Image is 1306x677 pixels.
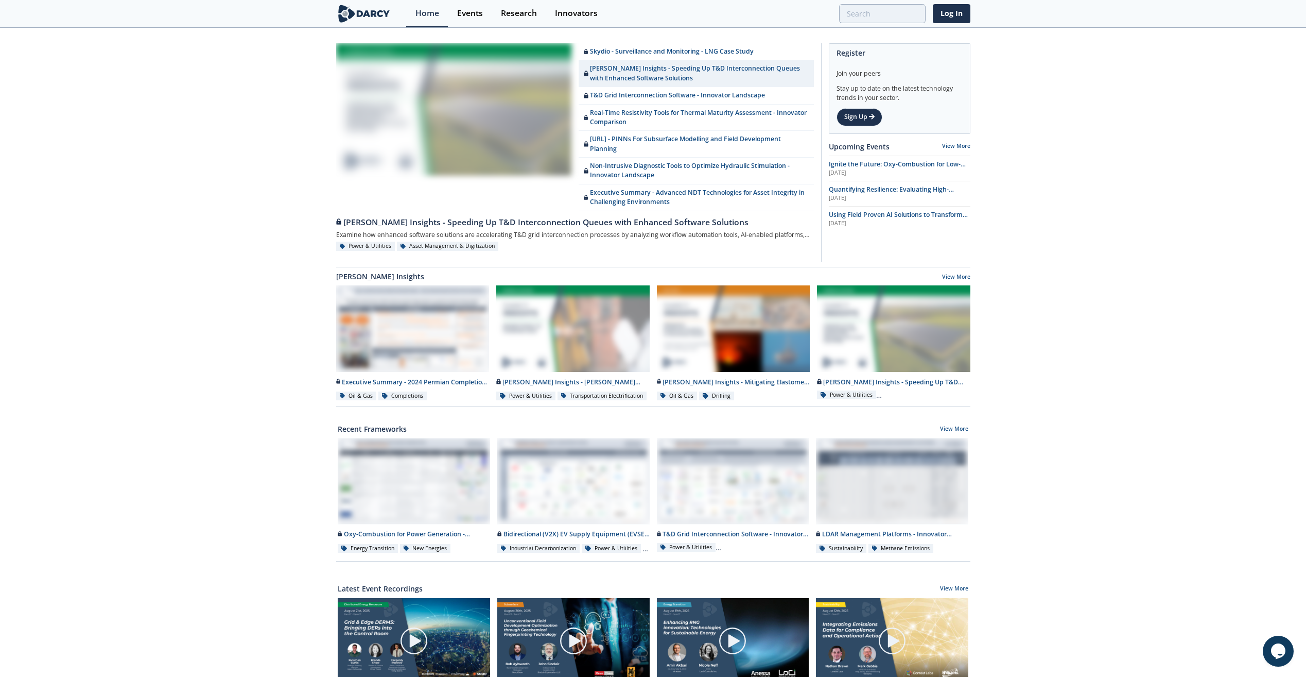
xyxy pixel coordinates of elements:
[816,544,866,553] div: Sustainability
[653,438,813,554] a: T&D Grid Interconnection Software - Innovator Landscape preview T&D Grid Interconnection Software...
[829,219,970,228] div: [DATE]
[940,585,968,594] a: View More
[333,285,493,401] a: Executive Summary - 2024 Permian Completion Design Roundtable - Delaware Basin preview Executive ...
[657,530,809,539] div: T&D Grid Interconnection Software - Innovator Landscape
[400,544,451,553] div: New Energies
[336,378,490,387] div: Executive Summary - 2024 Permian Completion Design Roundtable - [US_STATE][GEOGRAPHIC_DATA]
[415,9,439,18] div: Home
[829,194,970,202] div: [DATE]
[338,583,423,594] a: Latest Event Recordings
[699,392,734,401] div: Drilling
[940,425,968,434] a: View More
[338,424,407,434] a: Recent Frameworks
[829,169,970,177] div: [DATE]
[942,142,970,149] a: View More
[579,158,814,184] a: Non-Intrusive Diagnostic Tools to Optimize Hydraulic Stimulation - Innovator Landscape
[942,273,970,282] a: View More
[579,131,814,158] a: [URL] - PINNs For Subsurface Modelling and Field Development Planning
[336,211,814,229] a: [PERSON_NAME] Insights - Speeding Up T&D Interconnection Queues with Enhanced Software Solutions
[657,543,716,552] div: Power & Utilities
[657,392,698,401] div: Oil & Gas
[829,210,968,228] span: Using Field Proven AI Solutions to Transform Safety Programs
[657,378,810,387] div: [PERSON_NAME] Insights - Mitigating Elastomer Swelling Issue in Downhole Drilling Mud Motors
[457,9,483,18] div: Events
[336,271,424,282] a: [PERSON_NAME] Insights
[718,627,747,655] img: play-chapters-gray.svg
[494,438,653,554] a: Bidirectional (V2X) EV Supply Equipment (EVSE) - Innovator Landscape preview Bidirectional (V2X) ...
[837,78,963,103] div: Stay up to date on the latest technology trends in your sector.
[1263,636,1296,667] iframe: chat widget
[812,438,972,554] a: LDAR Management Platforms - Innovator Comparison preview LDAR Management Platforms - Innovator Co...
[837,108,882,126] a: Sign Up
[837,44,963,62] div: Register
[653,285,814,401] a: Darcy Insights - Mitigating Elastomer Swelling Issue in Downhole Drilling Mud Motors preview [PER...
[579,87,814,104] a: T&D Grid Interconnection Software - Innovator Landscape
[829,185,954,203] span: Quantifying Resilience: Evaluating High-Impact, Low-Frequency (HILF) Events
[813,285,974,401] a: Darcy Insights - Speeding Up T&D Interconnection Queues with Enhanced Software Solutions preview ...
[397,242,499,251] div: Asset Management & Digitization
[817,378,970,387] div: [PERSON_NAME] Insights - Speeding Up T&D Interconnection Queues with Enhanced Software Solutions
[496,378,650,387] div: [PERSON_NAME] Insights - [PERSON_NAME] Insights - Bidirectional EV Charging
[336,242,395,251] div: Power & Utilities
[816,530,968,539] div: LDAR Management Platforms - Innovator Comparison
[559,627,588,655] img: play-chapters-gray.svg
[829,185,970,202] a: Quantifying Resilience: Evaluating High-Impact, Low-Frequency (HILF) Events [DATE]
[378,392,427,401] div: Completions
[817,391,876,400] div: Power & Utilities
[837,62,963,78] div: Join your peers
[579,43,814,60] a: Skydio - Surveillance and Monitoring - LNG Case Study
[497,544,580,553] div: Industrial Decarbonization
[579,105,814,131] a: Real-Time Resistivity Tools for Thermal Maturity Assessment - Innovator Comparison
[829,160,966,178] span: Ignite the Future: Oxy-Combustion for Low-Carbon Power
[501,9,537,18] div: Research
[579,60,814,87] a: [PERSON_NAME] Insights - Speeding Up T&D Interconnection Queues with Enhanced Software Solutions
[868,544,934,553] div: Methane Emissions
[582,544,641,553] div: Power & Utilities
[493,285,653,401] a: Darcy Insights - Darcy Insights - Bidirectional EV Charging preview [PERSON_NAME] Insights - [PER...
[338,530,490,539] div: Oxy-Combustion for Power Generation - Innovator Comparison
[497,530,650,539] div: Bidirectional (V2X) EV Supply Equipment (EVSE) - Innovator Landscape
[555,9,598,18] div: Innovators
[336,5,392,23] img: logo-wide.svg
[336,229,814,242] div: Examine how enhanced software solutions are accelerating T&D grid interconnection processes by an...
[933,4,970,23] a: Log In
[334,438,494,554] a: Oxy-Combustion for Power Generation - Innovator Comparison preview Oxy-Combustion for Power Gener...
[579,184,814,211] a: Executive Summary - Advanced NDT Technologies for Asset Integrity in Challenging Environments
[338,544,398,553] div: Energy Transition
[829,160,970,177] a: Ignite the Future: Oxy-Combustion for Low-Carbon Power [DATE]
[336,216,814,229] div: [PERSON_NAME] Insights - Speeding Up T&D Interconnection Queues with Enhanced Software Solutions
[829,141,890,152] a: Upcoming Events
[839,4,926,23] input: Advanced Search
[829,210,970,228] a: Using Field Proven AI Solutions to Transform Safety Programs [DATE]
[399,627,428,655] img: play-chapters-gray.svg
[558,392,647,401] div: Transportation Electrification
[336,392,377,401] div: Oil & Gas
[496,392,555,401] div: Power & Utilities
[878,627,907,655] img: play-chapters-gray.svg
